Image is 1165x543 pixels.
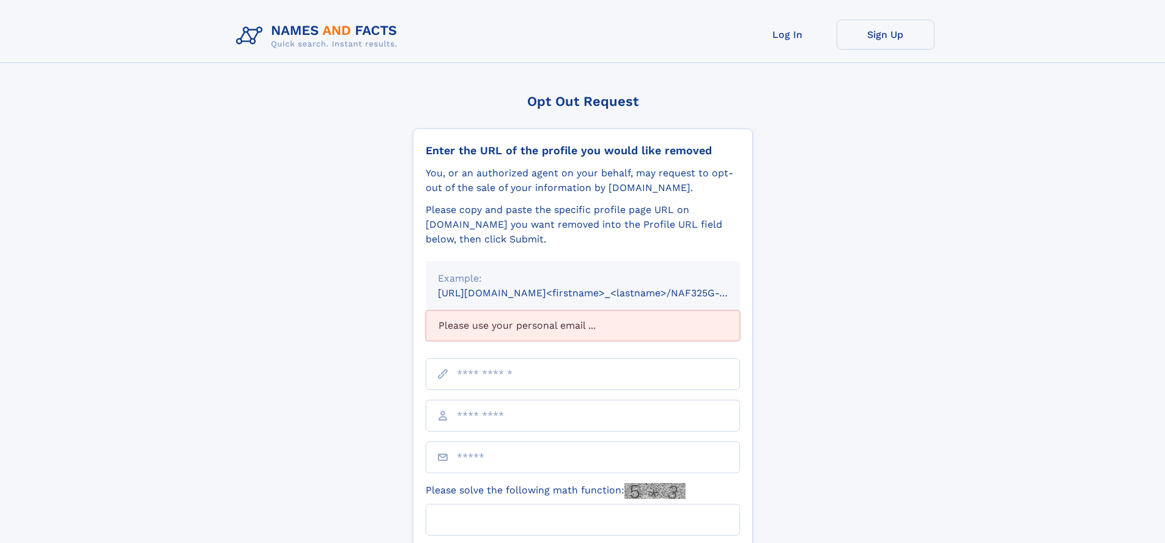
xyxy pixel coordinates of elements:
small: [URL][DOMAIN_NAME]<firstname>_<lastname>/NAF325G-xxxxxxxx [438,287,763,299]
div: Enter the URL of the profile you would like removed [426,144,740,157]
label: Please solve the following math function: [426,483,686,499]
div: Please use your personal email ... [426,310,740,341]
div: Example: [438,271,728,286]
div: You, or an authorized agent on your behalf, may request to opt-out of the sale of your informatio... [426,166,740,195]
div: Opt Out Request [413,94,753,109]
img: Logo Names and Facts [231,20,407,53]
a: Sign Up [837,20,934,50]
div: Please copy and paste the specific profile page URL on [DOMAIN_NAME] you want removed into the Pr... [426,203,740,247]
a: Log In [739,20,837,50]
